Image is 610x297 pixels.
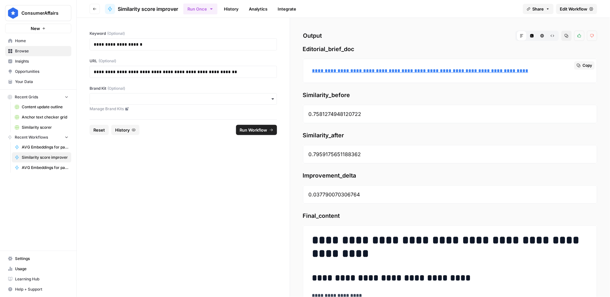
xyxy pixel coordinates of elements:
span: History [115,127,130,133]
span: Help + Support [15,286,68,292]
span: Usage [15,266,68,272]
button: Run Once [183,4,218,14]
span: Run Workflow [240,127,267,133]
span: Learning Hub [15,276,68,282]
div: 0.7959175651188362 [303,145,597,164]
button: Recent Grids [5,92,71,102]
label: Keyword [90,31,277,36]
a: Edit Workflow [556,4,597,14]
div: 0.7581274948120722 [303,105,597,123]
a: Anchor text checker grid [12,112,71,122]
span: Your Data [15,79,68,85]
span: Insights [15,58,68,64]
a: AVG Embeddings for page and Target Keyword [12,142,71,152]
span: Browse [15,48,68,54]
a: Similarity scorer [12,122,71,133]
span: Settings [15,256,68,262]
button: Recent Workflows [5,133,71,142]
span: AVG Embeddings for page and Target Keyword - Using Pasted page content [22,165,68,171]
a: Your Data [5,77,71,87]
button: Run Workflow [236,125,277,135]
span: Editorial_brief_doc [303,45,597,54]
span: Similarity score improver [22,155,68,160]
span: Home [15,38,68,44]
button: Help + Support [5,284,71,294]
a: Settings [5,254,71,264]
button: New [5,24,71,33]
a: Manage Brand Kits [90,106,277,112]
span: Recent Workflows [15,134,48,140]
span: Similarity scorer [22,125,68,130]
span: (Optional) [107,86,125,91]
span: Similarity_after [303,131,597,140]
span: Edit Workflow [560,6,588,12]
a: History [220,4,242,14]
a: Learning Hub [5,274,71,284]
button: Workspace: ConsumerAffairs [5,5,71,21]
button: Share [523,4,554,14]
span: Improvement_delta [303,171,597,180]
span: ConsumerAffairs [21,10,60,16]
span: Reset [93,127,105,133]
a: Usage [5,264,71,274]
a: AVG Embeddings for page and Target Keyword - Using Pasted page content [12,163,71,173]
span: AVG Embeddings for page and Target Keyword [22,144,68,150]
a: Home [5,36,71,46]
a: Content update outline [12,102,71,112]
span: Recent Grids [15,94,38,100]
span: Final_content [303,211,597,220]
span: [URL][DOMAIN_NAME] [311,56,419,67]
div: 0.037790070306764 [303,185,597,204]
span: New [31,25,40,32]
a: Integrate [274,4,300,14]
label: Brand Kit [90,86,277,91]
span: Opportunities [15,69,68,74]
span: Similarity score improver [118,5,178,13]
button: Reset [90,125,109,135]
a: Browse [5,46,71,56]
a: Similarity score improver [105,4,178,14]
span: Content update outline [22,104,68,110]
img: ConsumerAffairs Logo [7,7,19,19]
span: Anchor text checker grid [22,114,68,120]
span: Share [533,6,544,12]
a: Similarity score improver [12,152,71,163]
h2: Output [303,31,597,41]
span: (Optional) [107,31,125,36]
a: Opportunities [5,66,71,77]
a: Insights [5,56,71,66]
span: Similarity_before [303,91,597,100]
a: Analytics [245,4,271,14]
span: Copy [582,63,592,68]
button: History [111,125,139,135]
span: (Optional) [99,58,116,64]
label: URL [90,58,277,64]
button: Copy [574,61,595,70]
